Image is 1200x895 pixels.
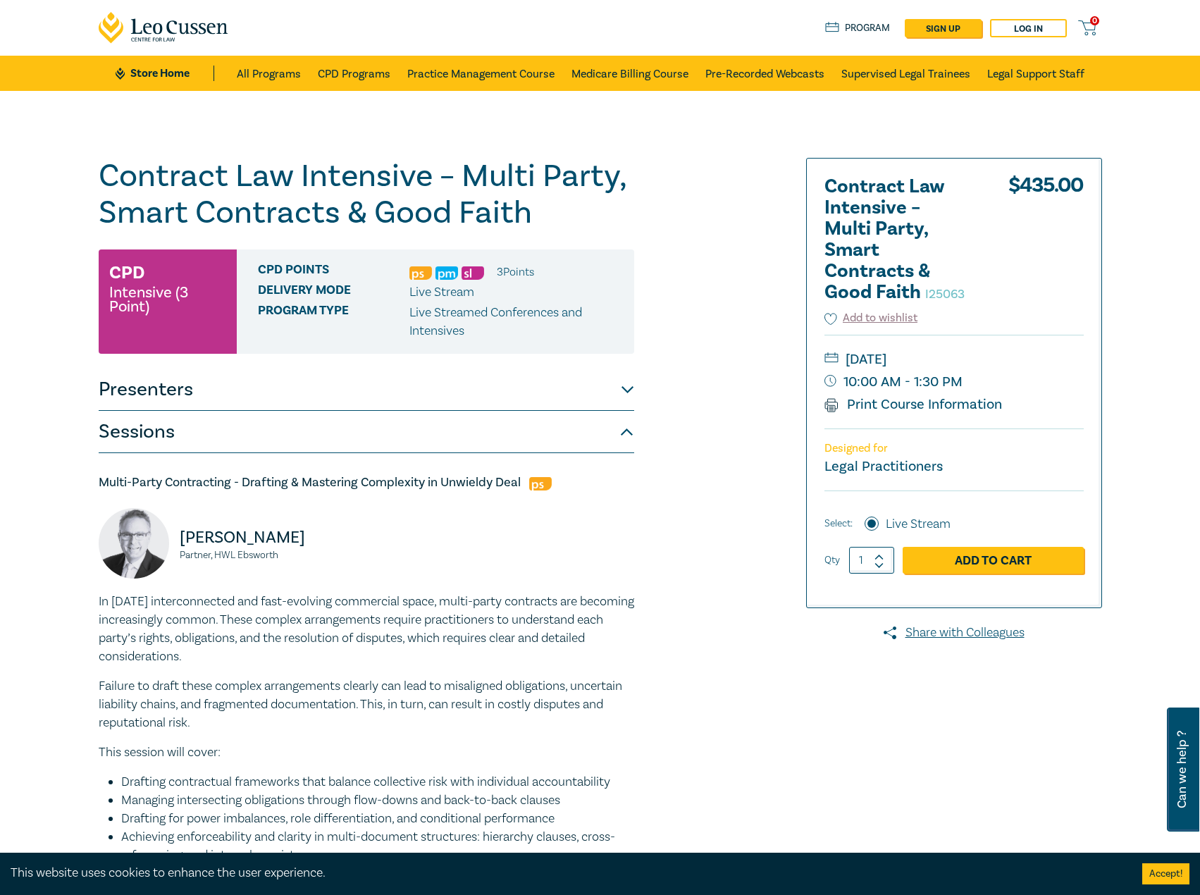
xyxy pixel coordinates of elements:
small: Legal Practitioners [824,457,943,476]
button: Accept cookies [1142,863,1189,884]
a: All Programs [237,56,301,91]
a: Medicare Billing Course [571,56,688,91]
input: 1 [849,547,894,574]
h5: Multi-Party Contracting - Drafting & Mastering Complexity in Unwieldy Deal [99,474,634,491]
small: 10:00 AM - 1:30 PM [824,371,1084,393]
p: This session will cover: [99,743,634,762]
h3: CPD [109,260,144,285]
a: Log in [990,19,1067,37]
h1: Contract Law Intensive – Multi Party, Smart Contracts & Good Faith [99,158,634,231]
label: Live Stream [886,515,951,533]
button: Presenters [99,369,634,411]
span: CPD Points [258,263,409,281]
img: Substantive Law [462,266,484,280]
li: Drafting for power imbalances, role differentiation, and conditional performance [121,810,634,828]
li: Achieving enforceability and clarity in multi-document structures: hierarchy clauses, cross-refer... [121,828,634,865]
img: Practice Management & Business Skills [435,266,458,280]
span: Select: [824,516,853,531]
small: I25063 [925,286,965,302]
a: Store Home [116,66,214,81]
span: Live Stream [409,284,474,300]
small: Intensive (3 Point) [109,285,226,314]
small: Partner, HWL Ebsworth [180,550,358,560]
a: CPD Programs [318,56,390,91]
p: Designed for [824,442,1084,455]
img: Brendan Earle [99,508,169,579]
p: Live Streamed Conferences and Intensives [409,304,624,340]
span: 0 [1090,16,1099,25]
img: Professional Skills [409,266,432,280]
a: Practice Management Course [407,56,555,91]
a: sign up [905,19,982,37]
p: Failure to draft these complex arrangements clearly can lead to misaligned obligations, uncertain... [99,677,634,732]
button: Add to wishlist [824,310,918,326]
span: Can we help ? [1175,716,1189,823]
a: Share with Colleagues [806,624,1102,642]
a: Add to Cart [903,547,1084,574]
h2: Contract Law Intensive – Multi Party, Smart Contracts & Good Faith [824,176,979,303]
a: Legal Support Staff [987,56,1084,91]
li: Drafting contractual frameworks that balance collective risk with individual accountability [121,773,634,791]
a: Pre-Recorded Webcasts [705,56,824,91]
p: [PERSON_NAME] [180,526,358,549]
small: [DATE] [824,348,1084,371]
button: Sessions [99,411,634,453]
li: Managing intersecting obligations through flow-downs and back-to-back clauses [121,791,634,810]
a: Supervised Legal Trainees [841,56,970,91]
div: This website uses cookies to enhance the user experience. [11,864,1121,882]
div: $ 435.00 [1008,176,1084,310]
label: Qty [824,553,840,568]
p: In [DATE] interconnected and fast-evolving commercial space, multi-party contracts are becoming i... [99,593,634,666]
span: Program type [258,304,409,340]
li: 3 Point s [497,263,534,281]
span: Delivery Mode [258,283,409,302]
a: Print Course Information [824,395,1003,414]
a: Program [825,20,891,36]
img: Professional Skills [529,477,552,490]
